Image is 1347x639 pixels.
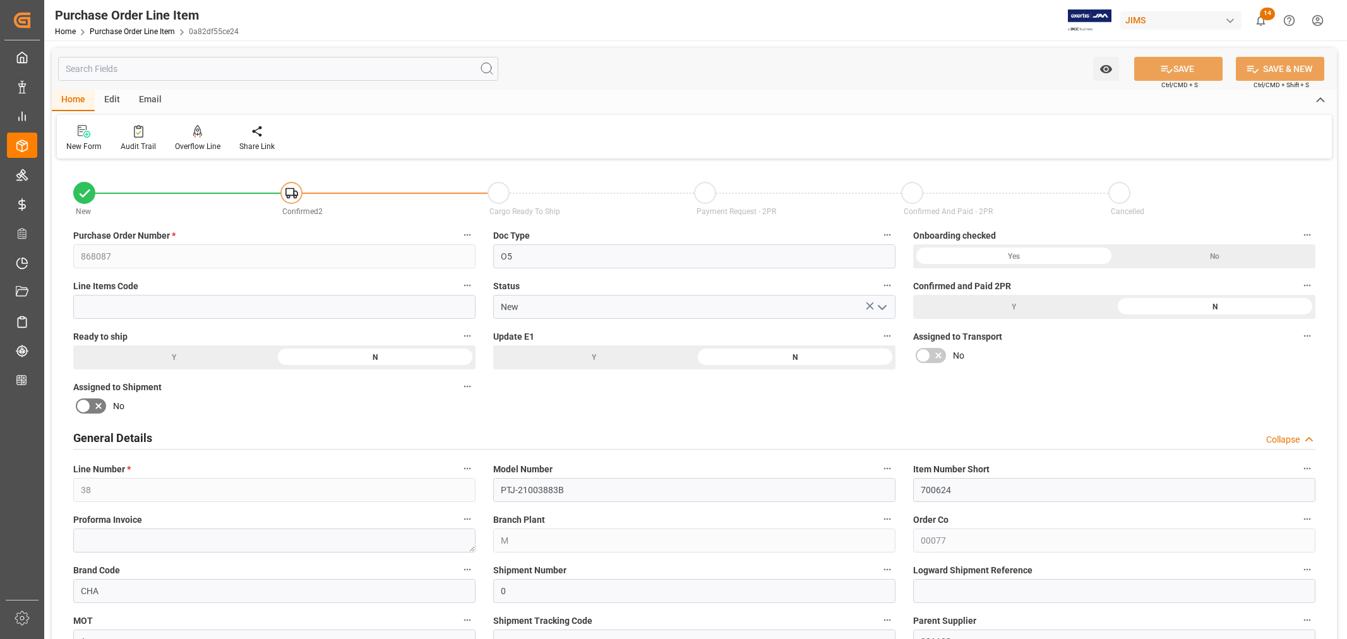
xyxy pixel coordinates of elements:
button: Model Number [879,460,895,477]
div: Yes [913,244,1115,268]
div: JIMS [1120,11,1242,30]
div: N [1115,295,1316,319]
span: MOT [73,614,93,628]
span: Model Number [493,463,553,476]
span: Line Items Code [73,280,138,293]
button: Update E1 [879,328,895,344]
span: Brand Code [73,564,120,577]
button: Confirmed and Paid 2PR [1299,277,1315,294]
input: Search Fields [58,57,498,81]
button: Ready to ship [459,328,476,344]
button: Onboarding checked [1299,227,1315,243]
button: MOT [459,612,476,628]
span: Item Number Short [913,463,990,476]
span: 14 [1260,8,1275,20]
span: Ctrl/CMD + Shift + S [1254,80,1309,90]
button: Item Number Short [1299,460,1315,477]
span: Order Co [913,513,949,527]
span: Shipment Number [493,564,566,577]
button: Shipment Tracking Code [879,612,895,628]
img: Exertis%20JAM%20-%20Email%20Logo.jpg_1722504956.jpg [1068,9,1111,32]
span: Line Number [73,463,131,476]
span: Payment Request - 2PR [697,207,776,216]
span: Cargo Ready To Ship [489,207,560,216]
button: Line Number * [459,460,476,477]
button: Order Co [1299,511,1315,527]
span: Purchase Order Number [73,229,176,242]
button: Logward Shipment Reference [1299,561,1315,578]
span: Logward Shipment Reference [913,564,1033,577]
div: Y [913,295,1115,319]
button: Parent Supplier [1299,612,1315,628]
div: Share Link [239,141,275,152]
div: Home [52,90,95,111]
span: New [76,207,91,216]
button: Brand Code [459,561,476,578]
button: Status [879,277,895,294]
button: show 14 new notifications [1247,6,1275,35]
div: N [275,345,476,369]
span: Assigned to Shipment [73,381,162,394]
button: Assigned to Transport [1299,328,1315,344]
button: Proforma Invoice [459,511,476,527]
button: Line Items Code [459,277,476,294]
div: Email [129,90,171,111]
div: New Form [66,141,102,152]
span: Shipment Tracking Code [493,614,592,628]
div: N [695,345,896,369]
button: Doc Type [879,227,895,243]
span: Cancelled [1111,207,1144,216]
span: Confirmed and Paid 2PR [913,280,1011,293]
button: Purchase Order Number * [459,227,476,243]
div: Overflow Line [175,141,220,152]
button: Assigned to Shipment [459,378,476,395]
button: Help Center [1275,6,1303,35]
span: Update E1 [493,330,534,343]
button: SAVE & NEW [1236,57,1324,81]
button: open menu [1093,57,1119,81]
span: Branch Plant [493,513,545,527]
div: No [1115,244,1316,268]
span: Doc Type [493,229,530,242]
div: Edit [95,90,129,111]
span: Parent Supplier [913,614,976,628]
a: Home [55,27,76,36]
span: No [113,400,124,413]
button: JIMS [1120,8,1247,32]
span: Assigned to Transport [913,330,1002,343]
div: Purchase Order Line Item [55,6,239,25]
span: Ready to ship [73,330,128,343]
div: Collapse [1266,433,1300,446]
h2: General Details [73,429,152,446]
a: Purchase Order Line Item [90,27,175,36]
span: Proforma Invoice [73,513,142,527]
span: Confirmed2 [282,207,323,216]
div: Audit Trail [121,141,156,152]
span: No [953,349,964,362]
button: open menu [872,297,891,317]
button: Shipment Number [879,561,895,578]
button: Branch Plant [879,511,895,527]
button: SAVE [1134,57,1223,81]
span: Confirmed And Paid - 2PR [904,207,993,216]
span: Onboarding checked [913,229,996,242]
span: Ctrl/CMD + S [1161,80,1198,90]
div: Y [73,345,275,369]
div: Y [493,345,695,369]
span: Status [493,280,520,293]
